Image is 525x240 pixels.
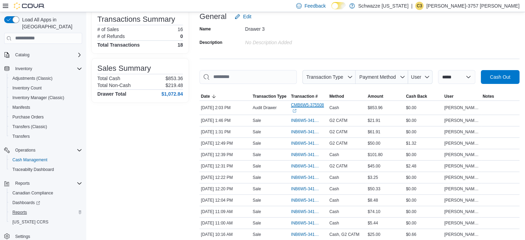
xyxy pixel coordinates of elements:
span: Cash [329,220,339,226]
div: [DATE] 12:04 PM [200,196,251,204]
span: $50.33 [368,186,380,192]
span: Date [201,94,210,99]
span: Cash, G2 CATM [329,232,359,237]
label: Name [200,26,211,32]
span: $25.00 [368,232,380,237]
button: Cash Management [7,155,85,165]
span: $61.91 [368,129,380,135]
button: INB6W5-3415144 [291,219,327,227]
span: Cash [329,198,339,203]
span: Inventory [12,65,82,73]
button: INB6W5-3415669 [291,116,327,125]
button: Adjustments (Classic) [7,74,85,83]
a: Dashboards [7,198,85,208]
p: Schwazze [US_STATE] [358,2,409,10]
p: Audit Drawer [253,105,276,111]
span: Purchase Orders [12,114,44,120]
span: Purchase Orders [10,113,82,121]
span: Catalog [12,51,82,59]
button: INB6W5-3415183 [291,208,327,216]
h4: Total Transactions [97,42,140,48]
button: Method [328,92,366,100]
a: Canadian Compliance [10,189,56,197]
button: Date [200,92,251,100]
button: Edit [232,10,254,23]
span: $45.00 [368,163,380,169]
button: INB6W5-3415390 [291,185,327,193]
span: Inventory Count [12,85,42,91]
span: Operations [15,147,36,153]
div: $0.00 [405,196,443,204]
p: $219.48 [165,83,183,88]
h6: Total Cash [97,76,120,81]
h3: Transactions Summary [97,15,175,23]
span: [PERSON_NAME]-3860 [PERSON_NAME] [444,220,480,226]
span: Dashboards [10,199,82,207]
span: [PERSON_NAME]-3860 [PERSON_NAME] [444,175,480,180]
span: Cash [329,152,339,157]
span: INB6W5-3415669 [291,118,320,123]
a: Inventory Manager (Classic) [10,94,67,102]
span: Transfers [12,134,30,139]
h6: # of Refunds [97,33,125,39]
button: Transaction # [290,92,328,100]
span: Manifests [12,105,30,110]
h6: # of Sales [97,27,119,32]
span: Feedback [304,2,325,9]
span: INB6W5-3415447 [291,152,320,157]
span: Cash [329,186,339,192]
span: $50.00 [368,141,380,146]
div: $0.00 [405,219,443,227]
div: $0.00 [405,128,443,136]
span: Cash Back [406,94,427,99]
span: Reports [10,208,82,217]
span: Reports [12,210,27,215]
p: Sale [253,209,261,214]
div: [DATE] 1:31 PM [200,128,251,136]
span: Adjustments (Classic) [12,76,52,81]
span: C3 [417,2,422,10]
span: [PERSON_NAME]-3860 [PERSON_NAME] [444,186,480,192]
a: Cash Management [10,156,50,164]
span: G2 CATM [329,163,347,169]
span: [PERSON_NAME]-3860 [PERSON_NAME] [444,118,480,123]
span: Traceabilty Dashboard [12,167,54,172]
span: Transaction # [291,94,318,99]
span: INB6W5-3415422 [291,163,320,169]
div: $0.00 [405,173,443,182]
div: $0.00 [405,116,443,125]
p: Sale [253,186,261,192]
span: INB6W5-3415488 [291,141,320,146]
a: [US_STATE] CCRS [10,218,51,226]
span: Cash Management [10,156,82,164]
button: Manifests [7,103,85,112]
div: [DATE] 11:09 AM [200,208,251,216]
button: User [443,92,481,100]
button: INB6W5-3415395 [291,173,327,182]
p: | [411,2,412,10]
button: Transaction Type [302,70,356,84]
p: Sale [253,163,261,169]
button: Inventory Manager (Classic) [7,93,85,103]
span: G2 CATM [329,118,347,123]
span: Transfers (Classic) [12,124,47,129]
span: [US_STATE] CCRS [12,219,48,225]
span: Manifests [10,103,82,112]
span: [PERSON_NAME]-3860 [PERSON_NAME] [444,198,480,203]
a: Traceabilty Dashboard [10,165,57,174]
span: Amount [368,94,383,99]
span: Cash [329,209,339,214]
div: Drawer 3 [245,23,338,32]
img: Cova [14,2,45,9]
h4: $1,072.84 [162,91,183,97]
input: Dark Mode [331,2,346,9]
div: [DATE] 12:49 PM [200,139,251,147]
div: [DATE] 12:22 PM [200,173,251,182]
span: User [444,94,454,99]
button: Reports [1,179,85,188]
div: [DATE] 2:03 PM [200,104,251,112]
a: Transfers (Classic) [10,123,50,131]
span: Settings [15,234,30,239]
button: Catalog [12,51,32,59]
